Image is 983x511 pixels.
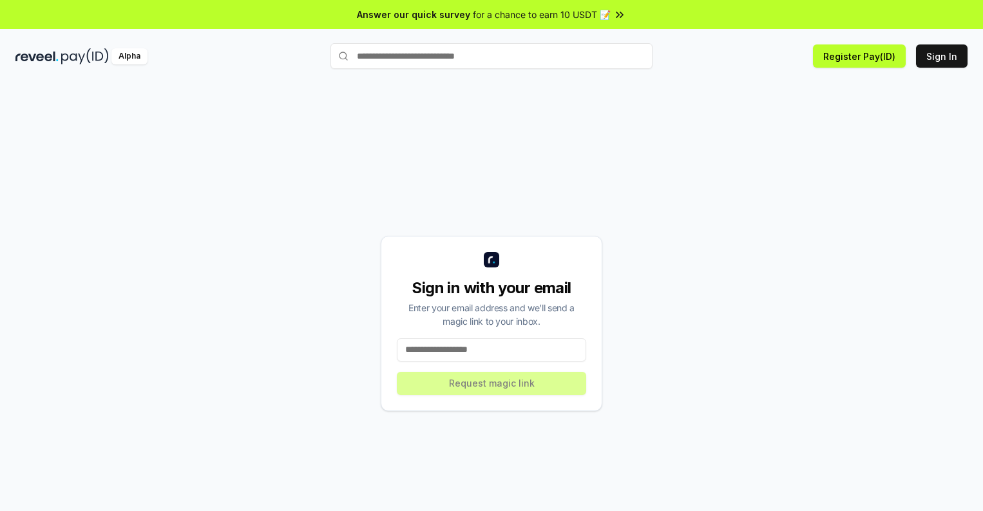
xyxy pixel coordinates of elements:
button: Sign In [916,44,968,68]
img: logo_small [484,252,499,267]
div: Enter your email address and we’ll send a magic link to your inbox. [397,301,586,328]
img: pay_id [61,48,109,64]
div: Sign in with your email [397,278,586,298]
span: Answer our quick survey [357,8,470,21]
img: reveel_dark [15,48,59,64]
span: for a chance to earn 10 USDT 📝 [473,8,611,21]
button: Register Pay(ID) [813,44,906,68]
div: Alpha [111,48,148,64]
